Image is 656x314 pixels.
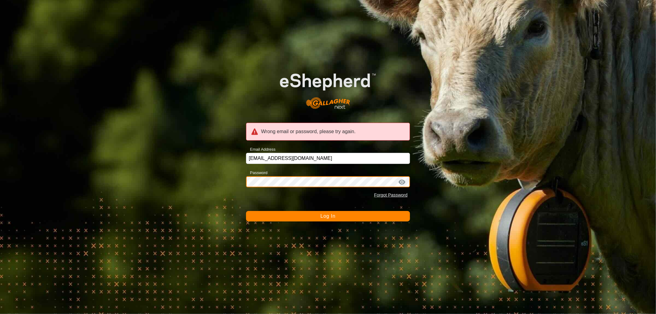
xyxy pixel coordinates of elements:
button: Log In [246,211,410,221]
label: Password [246,170,268,176]
a: Forgot Password [374,193,408,197]
label: Email Address [246,146,276,153]
img: E-shepherd Logo [262,60,394,116]
span: Log In [320,213,336,219]
input: Email Address [246,153,410,164]
div: Wrong email or password, please try again. [246,123,410,141]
